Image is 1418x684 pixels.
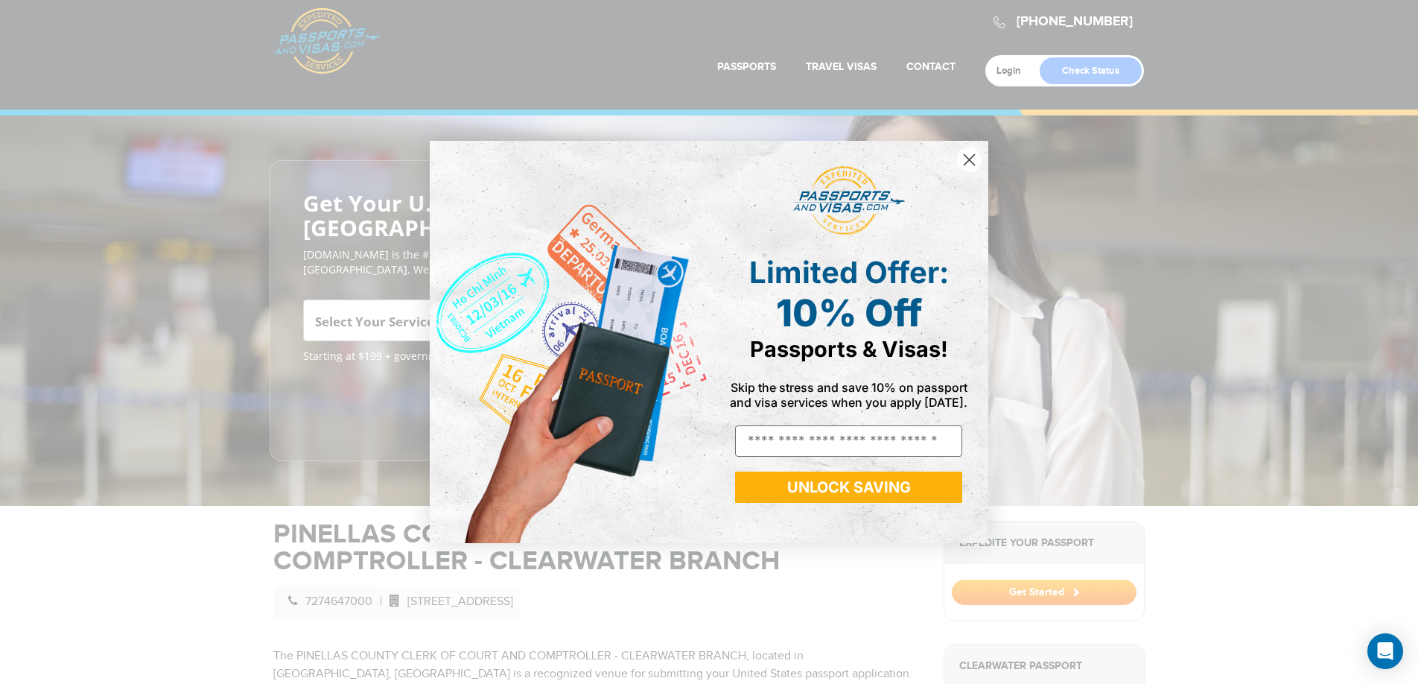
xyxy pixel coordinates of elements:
[735,472,962,503] button: UNLOCK SAVING
[793,166,905,236] img: passports and visas
[1367,633,1403,669] div: Open Intercom Messenger
[749,254,949,291] span: Limited Offer:
[730,380,967,410] span: Skip the stress and save 10% on passport and visa services when you apply [DATE].
[956,147,982,173] button: Close dialog
[750,336,948,362] span: Passports & Visas!
[430,141,709,543] img: de9cda0d-0715-46ca-9a25-073762a91ba7.png
[776,291,922,335] span: 10% Off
